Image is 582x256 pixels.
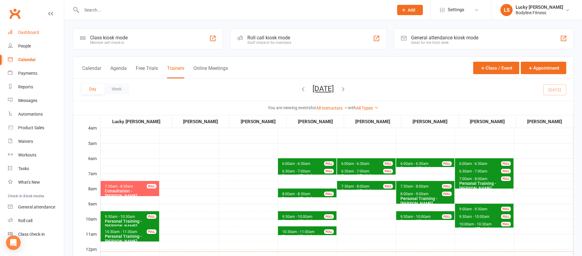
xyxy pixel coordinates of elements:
[18,98,37,103] div: Messages
[73,185,100,201] div: 8am
[18,30,39,35] div: Dashboard
[341,162,370,166] span: 6:00am - 6:30am
[82,84,104,94] button: Day
[18,44,31,48] div: People
[18,84,33,89] div: Reports
[282,234,335,248] div: Personal Training - [PERSON_NAME] [PERSON_NAME]
[110,65,127,78] button: Agenda
[500,4,513,16] div: LS
[501,207,511,211] div: FULL
[316,106,348,110] a: All Instructors
[459,169,488,173] span: 6:30am - 7:00am
[501,169,511,173] div: FULL
[167,65,184,78] button: Trainers
[324,229,334,234] div: FULL
[230,118,286,125] div: [PERSON_NAME]
[18,232,45,237] div: Class check-in
[18,205,55,209] div: General attendance
[8,107,64,121] a: Automations
[400,219,453,228] div: Personal Training - [PERSON_NAME]
[459,177,488,181] span: 7:00am - 8:00am
[408,8,415,12] span: Add
[383,161,393,166] div: FULL
[105,234,158,244] div: Personal Training - [PERSON_NAME]
[341,169,370,173] span: 6:30am - 7:00am
[383,184,393,189] div: FULL
[311,105,316,110] strong: for
[8,67,64,80] a: Payments
[324,169,334,173] div: FULL
[80,6,389,14] input: Search...
[282,215,313,219] span: 9:30am - 10:00am
[356,106,378,110] a: All Types
[459,181,512,191] div: Personal Training - [PERSON_NAME]
[442,214,452,219] div: FULL
[282,162,311,166] span: 6:00am - 6:30am
[8,94,64,107] a: Messages
[18,180,40,185] div: What's New
[105,189,158,198] div: Consultation - [PERSON_NAME]
[90,35,128,41] div: Class kiosk mode
[147,184,156,189] div: FULL
[82,65,101,78] button: Calendar
[247,35,291,41] div: Roll call kiosk mode
[282,219,335,228] div: Personal Training - [PERSON_NAME]
[324,192,334,196] div: FULL
[73,155,100,170] div: 6am
[18,71,37,76] div: Payments
[247,41,291,45] div: Staff check-in for members
[459,222,492,226] span: 10:00am - 10:30am
[448,3,464,17] span: Settings
[18,218,32,223] div: Roll call
[73,170,100,185] div: 7am
[73,231,100,246] div: 11am
[383,169,393,173] div: FULL
[459,226,512,236] div: Personal Training - [PERSON_NAME]
[344,118,401,125] div: [PERSON_NAME]
[18,153,36,157] div: Workouts
[341,184,370,189] span: 7:30am - 8:00am
[8,148,64,162] a: Workouts
[136,65,158,78] button: Free Trials
[442,184,452,189] div: FULL
[411,41,478,45] div: Great for the front desk
[282,230,315,234] span: 10:30am - 11:00am
[172,118,229,125] div: [PERSON_NAME]
[517,118,573,125] div: [PERSON_NAME]
[402,118,458,125] div: [PERSON_NAME]
[7,6,22,21] a: Clubworx
[282,192,311,196] span: 8:00am - 8:30am
[8,121,64,135] a: Product Sales
[8,176,64,189] a: What's New
[105,184,133,189] span: 7:30am - 8:30am
[459,207,488,211] span: 9:00am - 9:30am
[459,118,516,125] div: [PERSON_NAME]
[18,57,36,62] div: Calendar
[341,189,394,198] div: Personal Training - [PERSON_NAME]
[516,10,563,15] div: Bodyline Fitness
[6,235,21,250] div: Open Intercom Messenger
[8,200,64,214] a: General attendance kiosk mode
[348,105,356,110] strong: with
[73,140,100,155] div: 5am
[400,196,453,206] div: Personal Training - [PERSON_NAME]
[73,216,100,231] div: 10am
[8,39,64,53] a: People
[400,215,431,219] span: 9:30am - 10:00am
[105,219,158,228] div: Personal Training - [PERSON_NAME]
[73,125,100,140] div: 4am
[341,173,394,183] div: Personal Training - [PERSON_NAME]
[282,173,335,183] div: Personal Training - [PERSON_NAME]
[18,112,43,117] div: Automations
[313,84,334,93] button: [DATE]
[90,41,128,45] div: Member self check-in
[268,105,311,110] strong: You are viewing events
[282,169,311,173] span: 6:30am - 7:00am
[18,166,29,171] div: Tasks
[400,192,429,196] span: 8:00am - 9:00am
[282,196,335,206] div: Personal Training - [PERSON_NAME]
[521,62,566,74] button: Appointment
[411,35,478,41] div: General attendance kiosk mode
[8,80,64,94] a: Reports
[101,118,172,125] div: Lucky [PERSON_NAME]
